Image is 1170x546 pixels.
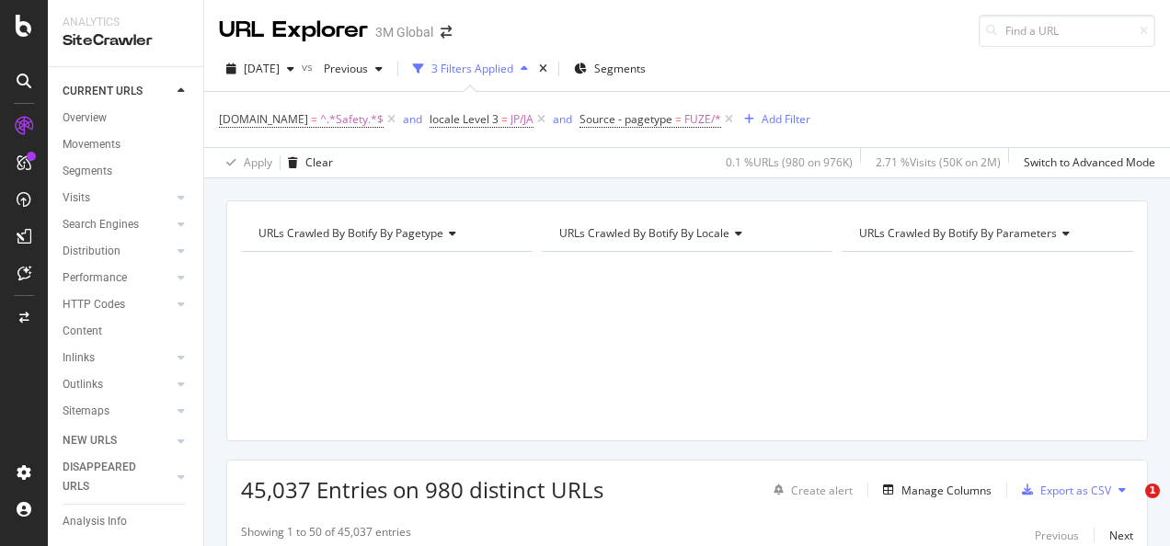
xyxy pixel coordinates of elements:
div: Manage Columns [901,483,992,498]
div: Analysis Info [63,512,127,531]
a: NEW URLS [63,431,172,450]
a: DISAPPEARED URLS [63,458,172,496]
button: Previous [316,54,390,84]
a: CURRENT URLS [63,82,172,101]
div: arrow-right-arrow-left [441,26,452,39]
span: 45,037 Entries on 980 distinct URLs [241,474,603,505]
div: SiteCrawler [63,30,189,51]
a: HTTP Codes [63,295,172,314]
iframe: Intercom live chat [1107,483,1152,528]
div: Distribution [63,242,120,261]
a: Outlinks [63,375,172,394]
button: Next [1109,524,1133,546]
a: Sitemaps [63,402,172,421]
div: NEW URLS [63,431,117,450]
div: CURRENT URLS [63,82,143,101]
a: Inlinks [63,348,172,368]
span: = [501,111,508,127]
div: Search Engines [63,215,139,234]
span: 2025 Sep. 21st [244,61,280,76]
button: Create alert [766,475,853,505]
div: Previous [1035,528,1079,543]
a: Segments [63,162,190,181]
h4: URLs Crawled By Botify By parameters [855,219,1117,248]
button: Clear [281,148,333,177]
a: Distribution [63,242,172,261]
a: Overview [63,108,190,128]
a: Content [63,322,190,341]
div: DISAPPEARED URLS [63,458,155,496]
a: Visits [63,188,172,208]
span: [DOMAIN_NAME] [219,111,308,127]
button: Previous [1035,524,1079,546]
button: and [403,110,422,128]
button: and [553,110,572,128]
div: Analytics [63,15,189,30]
a: Search Engines [63,215,172,234]
div: Apply [244,154,272,170]
span: URLs Crawled By Botify By parameters [859,225,1057,241]
div: URL Explorer [219,15,368,46]
div: and [403,111,422,127]
div: Content [63,322,102,341]
button: 3 Filters Applied [406,54,535,84]
div: 0.1 % URLs ( 980 on 976K ) [726,154,853,170]
span: Source - pagetype [579,111,672,127]
div: Outlinks [63,375,103,394]
div: Switch to Advanced Mode [1024,154,1155,170]
div: Inlinks [63,348,95,368]
h4: URLs Crawled By Botify By pagetype [255,219,516,248]
button: Apply [219,148,272,177]
button: Segments [567,54,653,84]
div: Create alert [791,483,853,498]
div: Performance [63,268,127,288]
span: FUZE/* [684,107,721,132]
div: Add Filter [762,111,810,127]
div: Clear [305,154,333,170]
input: Find a URL [979,15,1155,47]
button: Export as CSV [1015,475,1111,505]
button: Add Filter [737,108,810,131]
a: Performance [63,268,172,288]
button: Manage Columns [876,479,992,501]
span: 1 [1145,483,1160,498]
span: = [675,111,682,127]
a: Analysis Info [63,512,190,531]
div: times [535,60,551,78]
div: Next [1109,528,1133,543]
span: Previous [316,61,368,76]
div: Visits [63,188,90,208]
button: Switch to Advanced Mode [1016,148,1155,177]
div: HTTP Codes [63,295,125,314]
span: vs [302,59,316,74]
span: URLs Crawled By Botify By locale [559,225,729,241]
div: and [553,111,572,127]
div: Movements [63,135,120,154]
span: URLs Crawled By Botify By pagetype [258,225,443,241]
span: locale Level 3 [430,111,499,127]
span: ^.*Safety.*$ [320,107,384,132]
div: 3 Filters Applied [431,61,513,76]
span: Segments [594,61,646,76]
h4: URLs Crawled By Botify By locale [556,219,817,248]
span: = [311,111,317,127]
div: Showing 1 to 50 of 45,037 entries [241,524,411,546]
div: Overview [63,108,107,128]
span: JP/JA [510,107,533,132]
div: Sitemaps [63,402,109,421]
button: [DATE] [219,54,302,84]
div: 2.71 % Visits ( 50K on 2M ) [876,154,1001,170]
div: Export as CSV [1040,483,1111,498]
a: Movements [63,135,190,154]
div: Segments [63,162,112,181]
div: 3M Global [375,23,433,41]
